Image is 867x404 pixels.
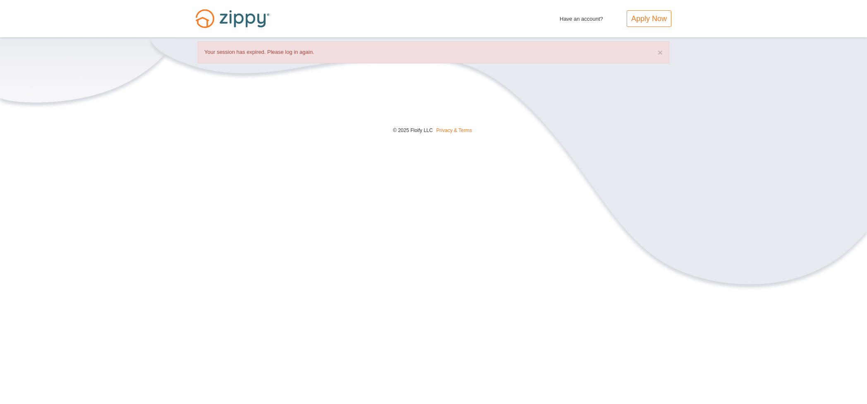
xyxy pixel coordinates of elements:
[393,127,433,133] span: © 2025 Floify LLC
[198,41,669,63] div: Your session has expired. Please log in again.
[560,10,603,24] span: Have an account?
[436,127,472,133] a: Privacy & Terms
[627,10,671,27] a: Apply Now
[658,48,663,57] button: ×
